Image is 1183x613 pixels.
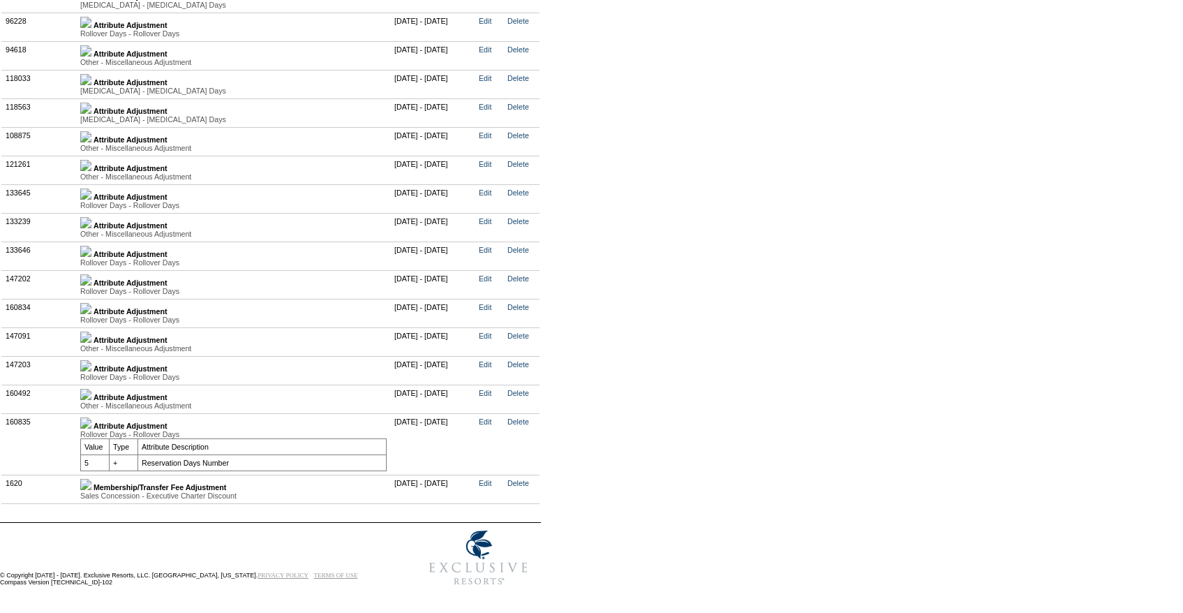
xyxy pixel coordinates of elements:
[2,327,77,356] td: 147091
[507,17,529,25] a: Delete
[391,41,475,70] td: [DATE] - [DATE]
[391,356,475,385] td: [DATE] - [DATE]
[391,184,475,213] td: [DATE] - [DATE]
[507,389,529,397] a: Delete
[479,332,491,340] a: Edit
[2,413,77,475] td: 160835
[507,360,529,369] a: Delete
[479,246,491,254] a: Edit
[80,287,387,295] div: Rollover Days - Rollover Days
[80,373,387,381] div: Rollover Days - Rollover Days
[80,418,91,429] img: b_minus.gif
[507,189,529,197] a: Delete
[2,356,77,385] td: 147203
[110,455,138,471] td: +
[80,401,387,410] div: Other - Miscellaneous Adjustment
[2,13,77,41] td: 96228
[391,299,475,327] td: [DATE] - [DATE]
[479,217,491,226] a: Edit
[2,41,77,70] td: 94618
[507,74,529,82] a: Delete
[507,274,529,283] a: Delete
[2,156,77,184] td: 121261
[80,29,387,38] div: Rollover Days - Rollover Days
[80,430,387,438] div: Rollover Days - Rollover Days
[81,455,110,471] td: 5
[391,156,475,184] td: [DATE] - [DATE]
[80,479,91,490] img: b_plus.gif
[2,127,77,156] td: 108875
[479,103,491,111] a: Edit
[391,413,475,475] td: [DATE] - [DATE]
[94,336,168,344] b: Attribute Adjustment
[80,258,387,267] div: Rollover Days - Rollover Days
[479,45,491,54] a: Edit
[507,217,529,226] a: Delete
[80,1,387,9] div: [MEDICAL_DATA] - [MEDICAL_DATA] Days
[80,230,387,238] div: Other - Miscellaneous Adjustment
[479,189,491,197] a: Edit
[80,189,91,200] img: b_plus.gif
[507,479,529,487] a: Delete
[138,438,387,455] td: Attribute Description
[94,221,168,230] b: Attribute Adjustment
[94,307,168,316] b: Attribute Adjustment
[80,332,91,343] img: b_plus.gif
[2,242,77,270] td: 133646
[479,360,491,369] a: Edit
[80,58,387,66] div: Other - Miscellaneous Adjustment
[507,246,529,254] a: Delete
[507,103,529,111] a: Delete
[80,303,91,314] img: b_plus.gif
[2,70,77,98] td: 118033
[94,50,168,58] b: Attribute Adjustment
[258,572,308,579] a: PRIVACY POLICY
[391,385,475,413] td: [DATE] - [DATE]
[94,193,168,201] b: Attribute Adjustment
[391,242,475,270] td: [DATE] - [DATE]
[391,13,475,41] td: [DATE] - [DATE]
[80,201,387,209] div: Rollover Days - Rollover Days
[80,217,91,228] img: b_plus.gif
[507,303,529,311] a: Delete
[94,164,168,172] b: Attribute Adjustment
[2,98,77,127] td: 118563
[479,389,491,397] a: Edit
[391,475,475,503] td: [DATE] - [DATE]
[80,17,91,28] img: b_plus.gif
[94,279,168,287] b: Attribute Adjustment
[507,332,529,340] a: Delete
[479,303,491,311] a: Edit
[479,274,491,283] a: Edit
[416,523,541,593] img: Exclusive Resorts
[94,135,168,144] b: Attribute Adjustment
[80,74,91,85] img: b_plus.gif
[479,17,491,25] a: Edit
[80,144,387,152] div: Other - Miscellaneous Adjustment
[80,131,91,142] img: b_plus.gif
[391,213,475,242] td: [DATE] - [DATE]
[80,274,91,286] img: b_plus.gif
[80,492,387,500] div: Sales Concession - Executive Charter Discount
[81,438,110,455] td: Value
[2,270,77,299] td: 147202
[2,213,77,242] td: 133239
[80,87,387,95] div: [MEDICAL_DATA] - [MEDICAL_DATA] Days
[94,78,168,87] b: Attribute Adjustment
[94,107,168,115] b: Attribute Adjustment
[2,299,77,327] td: 160834
[479,74,491,82] a: Edit
[80,160,91,171] img: b_plus.gif
[479,160,491,168] a: Edit
[2,475,77,503] td: 1620
[391,98,475,127] td: [DATE] - [DATE]
[2,385,77,413] td: 160492
[80,316,387,324] div: Rollover Days - Rollover Days
[391,70,475,98] td: [DATE] - [DATE]
[507,45,529,54] a: Delete
[479,131,491,140] a: Edit
[80,360,91,371] img: b_plus.gif
[94,483,226,492] b: Membership/Transfer Fee Adjustment
[479,479,491,487] a: Edit
[80,172,387,181] div: Other - Miscellaneous Adjustment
